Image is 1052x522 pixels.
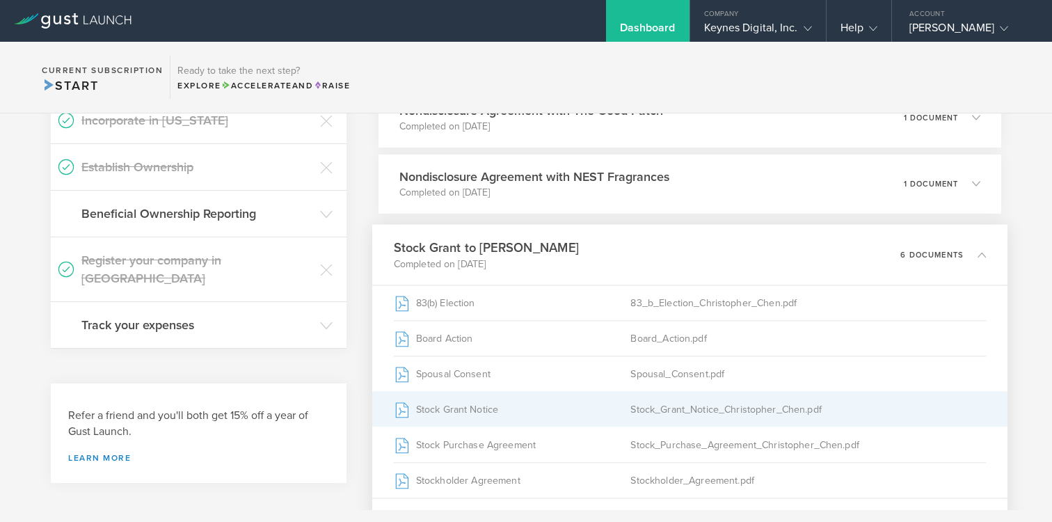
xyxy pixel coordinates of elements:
[840,21,877,42] div: Help
[177,79,350,92] div: Explore
[221,81,314,90] span: and
[900,251,964,258] p: 6 documents
[81,205,313,223] h3: Beneficial Ownership Reporting
[630,392,986,427] div: Stock_Grant_Notice_Christopher_Chen.pdf
[393,238,578,257] h3: Stock Grant to [PERSON_NAME]
[399,120,663,134] p: Completed on [DATE]
[630,463,986,498] div: Stockholder_Agreement.pdf
[81,158,313,176] h3: Establish Ownership
[81,251,313,287] h3: Register your company in [GEOGRAPHIC_DATA]
[393,285,630,320] div: 83(b) Election
[630,427,986,462] div: Stock_Purchase_Agreement_Christopher_Chen.pdf
[393,427,630,462] div: Stock Purchase Agreement
[177,66,350,76] h3: Ready to take the next step?
[399,168,669,186] h3: Nondisclosure Agreement with NEST Fragrances
[393,392,630,427] div: Stock Grant Notice
[982,455,1052,522] iframe: Chat Widget
[68,454,329,462] a: Learn more
[904,114,958,122] p: 1 document
[42,66,163,74] h2: Current Subscription
[313,81,350,90] span: Raise
[170,56,357,99] div: Ready to take the next step?ExploreAccelerateandRaise
[630,285,986,320] div: 83_b_Election_Christopher_Chen.pdf
[81,316,313,334] h3: Track your expenses
[904,180,958,188] p: 1 document
[704,21,812,42] div: Keynes Digital, Inc.
[399,186,669,200] p: Completed on [DATE]
[393,463,630,498] div: Stockholder Agreement
[42,78,98,93] span: Start
[393,257,578,271] p: Completed on [DATE]
[393,356,630,391] div: Spousal Consent
[620,21,676,42] div: Dashboard
[630,321,986,356] div: Board_Action.pdf
[393,321,630,356] div: Board Action
[909,21,1028,42] div: [PERSON_NAME]
[630,356,986,391] div: Spousal_Consent.pdf
[81,111,313,129] h3: Incorporate in [US_STATE]
[68,408,329,440] h3: Refer a friend and you'll both get 15% off a year of Gust Launch.
[221,81,292,90] span: Accelerate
